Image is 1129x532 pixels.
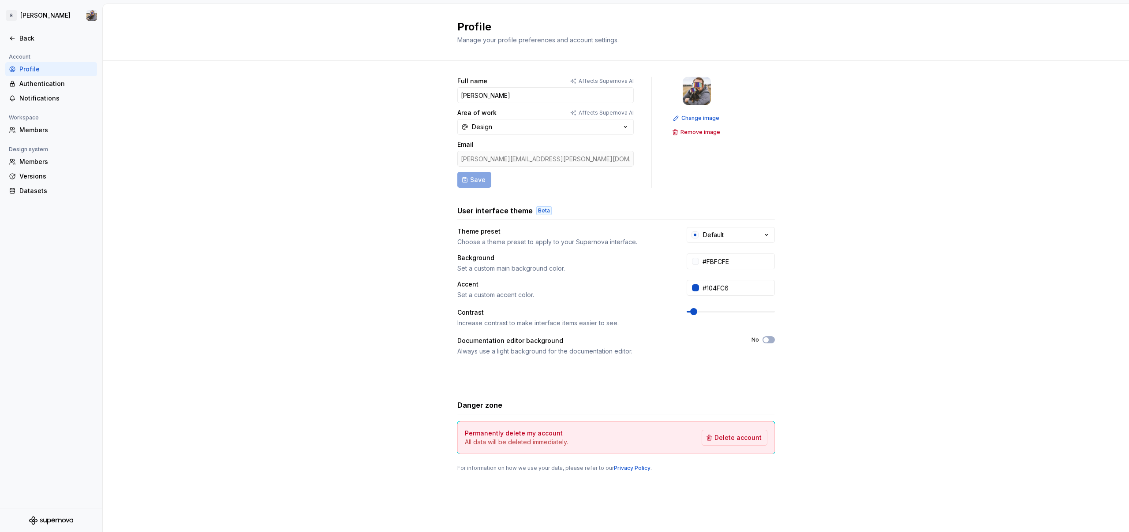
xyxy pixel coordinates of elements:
[5,112,42,123] div: Workspace
[457,77,487,86] label: Full name
[2,6,101,25] button: R[PERSON_NAME]Ian
[457,290,671,299] div: Set a custom accent color.
[579,78,634,85] p: Affects Supernova AI
[457,336,736,345] div: Documentation editor background
[681,115,719,122] span: Change image
[457,264,671,273] div: Set a custom main background color.
[699,253,775,269] input: #FFFFFF
[669,126,724,138] button: Remove image
[472,123,492,131] div: Design
[29,516,73,525] svg: Supernova Logo
[680,129,720,136] span: Remove image
[465,429,563,438] h4: Permanently delete my account
[5,184,97,198] a: Datasets
[19,157,93,166] div: Members
[614,465,650,471] a: Privacy Policy
[457,140,474,149] label: Email
[19,94,93,103] div: Notifications
[5,169,97,183] a: Versions
[19,79,93,88] div: Authentication
[687,227,775,243] button: Default
[5,62,97,76] a: Profile
[5,155,97,169] a: Members
[457,400,502,410] h3: Danger zone
[5,77,97,91] a: Authentication
[714,433,762,442] span: Delete account
[751,336,759,343] label: No
[457,308,671,317] div: Contrast
[5,144,52,155] div: Design system
[457,108,497,117] label: Area of work
[703,231,724,239] div: Default
[457,253,671,262] div: Background
[457,465,775,472] div: For information on how we use your data, please refer to our .
[465,438,568,446] p: All data will be deleted immediately.
[457,20,764,34] h2: Profile
[457,227,671,236] div: Theme preset
[5,91,97,105] a: Notifications
[536,206,552,215] div: Beta
[86,10,97,21] img: Ian
[5,31,97,45] a: Back
[19,34,93,43] div: Back
[457,319,671,327] div: Increase contrast to make interface items easier to see.
[457,280,671,289] div: Accent
[457,36,619,44] span: Manage your profile preferences and account settings.
[19,172,93,181] div: Versions
[19,65,93,74] div: Profile
[5,123,97,137] a: Members
[457,238,671,246] div: Choose a theme preset to apply to your Supernova interface.
[20,11,71,20] div: [PERSON_NAME]
[579,109,634,116] p: Affects Supernova AI
[699,280,775,296] input: #104FC6
[702,430,767,446] button: Delete account
[6,10,17,21] div: R
[457,347,736,356] div: Always use a light background for the documentation editor.
[670,112,723,124] button: Change image
[457,205,533,216] h3: User interface theme
[19,126,93,134] div: Members
[19,186,93,195] div: Datasets
[5,52,34,62] div: Account
[683,77,711,105] img: Ian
